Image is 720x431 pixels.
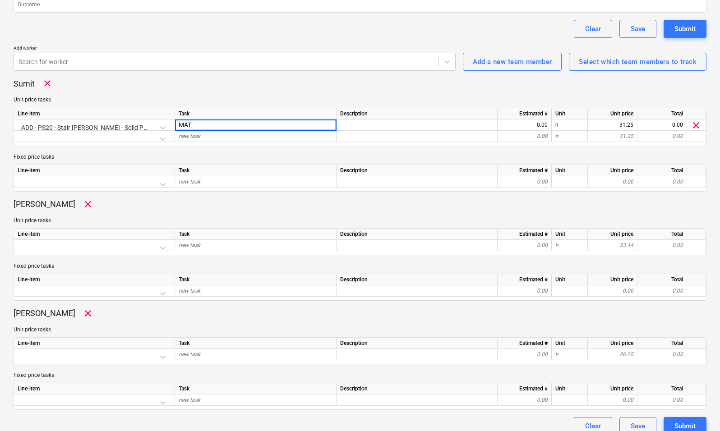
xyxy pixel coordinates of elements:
[498,229,552,240] div: Estimated #
[552,165,588,176] div: Unit
[552,229,588,240] div: Unit
[14,371,706,379] p: Fixed price tasks
[14,229,175,240] div: Line-item
[501,394,548,406] div: 0.00
[337,383,498,394] div: Description
[501,119,548,131] div: 0.00
[585,23,601,35] div: Clear
[591,394,633,406] div: 0.00
[83,199,93,210] span: Remove worker
[337,274,498,285] div: Description
[588,165,637,176] div: Unit price
[591,285,633,297] div: 0.00
[637,229,687,240] div: Total
[14,78,35,89] p: Sumit
[637,338,687,349] div: Total
[501,131,548,142] div: 0.00
[637,165,687,176] div: Total
[175,108,337,119] div: Task
[637,394,687,406] div: 0.00
[588,108,637,119] div: Unit price
[588,274,637,285] div: Unit price
[179,133,200,139] span: new task
[552,338,588,349] div: Unit
[637,349,687,360] div: 0.00
[552,108,588,119] div: Unit
[552,131,588,142] div: h
[498,338,552,349] div: Estimated #
[691,119,702,130] span: clear
[14,153,706,161] p: Fixed price tasks
[14,199,75,210] p: [PERSON_NAME]
[552,119,588,131] div: h
[337,229,498,240] div: Description
[14,217,706,225] p: Unit price tasks
[179,288,200,294] span: new task
[175,383,337,394] div: Task
[179,242,200,248] span: new task
[42,78,53,89] span: Remove worker
[14,308,75,319] p: [PERSON_NAME]
[14,108,175,119] div: Line-item
[14,96,706,104] p: Unit price tasks
[337,165,498,176] div: Description
[14,338,175,349] div: Line-item
[552,274,588,285] div: Unit
[175,165,337,176] div: Task
[463,53,562,71] button: Add a new team member
[588,338,637,349] div: Unit price
[631,23,645,35] div: Save
[637,176,687,188] div: 0.00
[637,285,687,297] div: 0.00
[501,240,548,251] div: 0.00
[179,397,200,403] span: new task
[337,338,498,349] div: Description
[498,383,552,394] div: Estimated #
[637,383,687,394] div: Total
[175,338,337,349] div: Task
[83,308,93,319] span: Remove worker
[14,165,175,176] div: Line-item
[637,274,687,285] div: Total
[175,274,337,285] div: Task
[591,240,633,251] div: 23.44
[14,383,175,394] div: Line-item
[175,229,337,240] div: Task
[674,23,696,35] div: Submit
[552,383,588,394] div: Unit
[501,285,548,297] div: 0.00
[552,349,588,360] div: h
[14,262,706,270] p: Fixed price tasks
[501,176,548,188] div: 0.00
[14,326,706,334] p: Unit price tasks
[637,131,687,142] div: 0.00
[637,119,687,131] div: 0.00
[337,108,498,119] div: Description
[579,56,697,68] div: Select which team members to track
[588,383,637,394] div: Unit price
[501,349,548,360] div: 0.00
[498,165,552,176] div: Estimated #
[637,240,687,251] div: 0.00
[588,229,637,240] div: Unit price
[179,179,200,185] span: new task
[14,274,175,285] div: Line-item
[664,20,706,38] button: Submit
[591,131,633,142] div: 31.25
[619,20,656,38] button: Save
[14,45,456,53] p: Add worker
[637,108,687,119] div: Total
[473,56,552,68] div: Add a new team member
[574,20,612,38] button: Clear
[591,349,633,360] div: 26.25
[498,274,552,285] div: Estimated #
[591,176,633,188] div: 0.00
[552,240,588,251] div: h
[498,108,552,119] div: Estimated #
[591,119,633,131] div: 31.25
[179,351,200,358] span: new task
[569,53,706,71] button: Select which team members to track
